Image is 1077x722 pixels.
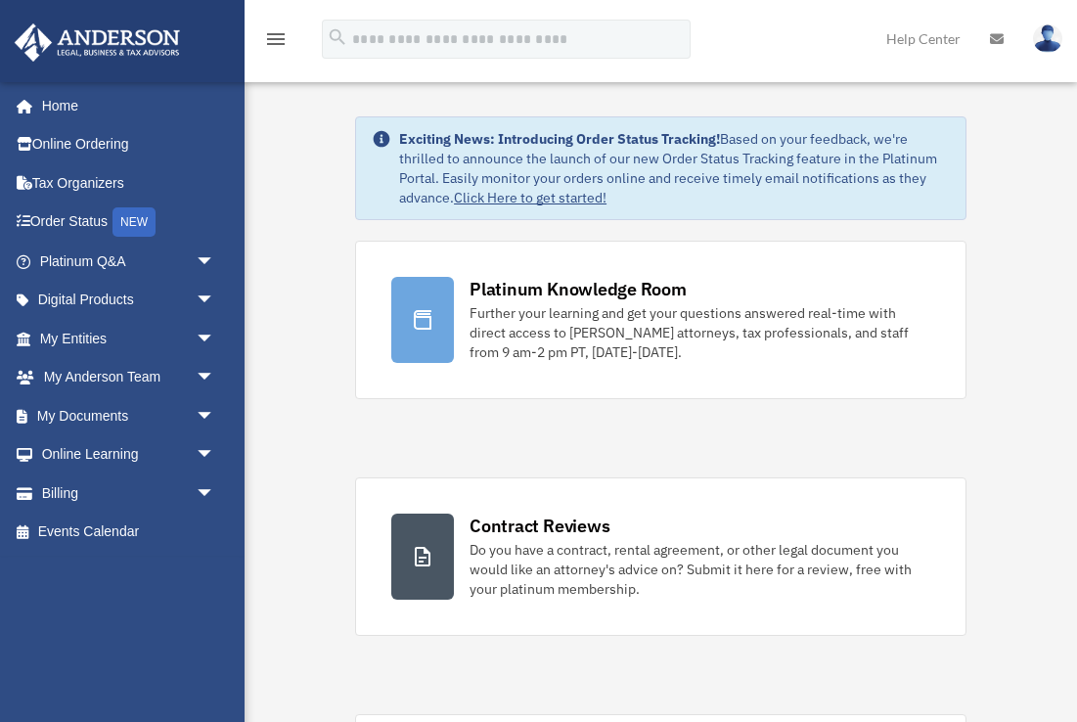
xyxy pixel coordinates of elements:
div: Further your learning and get your questions answered real-time with direct access to [PERSON_NAM... [470,303,930,362]
span: arrow_drop_down [196,242,235,282]
a: Online Learningarrow_drop_down [14,435,245,474]
a: Digital Productsarrow_drop_down [14,281,245,320]
div: Platinum Knowledge Room [470,277,687,301]
div: Contract Reviews [470,514,609,538]
span: arrow_drop_down [196,358,235,398]
a: Click Here to get started! [454,189,606,206]
div: Based on your feedback, we're thrilled to announce the launch of our new Order Status Tracking fe... [399,129,950,207]
a: My Anderson Teamarrow_drop_down [14,358,245,397]
a: Events Calendar [14,513,245,552]
a: Billingarrow_drop_down [14,474,245,513]
a: Online Ordering [14,125,245,164]
div: NEW [112,207,156,237]
a: Platinum Knowledge Room Further your learning and get your questions answered real-time with dire... [355,241,966,399]
span: arrow_drop_down [196,319,235,359]
a: Contract Reviews Do you have a contract, rental agreement, or other legal document you would like... [355,477,966,636]
a: menu [264,34,288,51]
a: My Documentsarrow_drop_down [14,396,245,435]
a: My Entitiesarrow_drop_down [14,319,245,358]
span: arrow_drop_down [196,281,235,321]
a: Home [14,86,235,125]
img: Anderson Advisors Platinum Portal [9,23,186,62]
div: Do you have a contract, rental agreement, or other legal document you would like an attorney's ad... [470,540,930,599]
i: search [327,26,348,48]
span: arrow_drop_down [196,396,235,436]
i: menu [264,27,288,51]
a: Platinum Q&Aarrow_drop_down [14,242,245,281]
span: arrow_drop_down [196,435,235,475]
img: User Pic [1033,24,1062,53]
a: Tax Organizers [14,163,245,203]
span: arrow_drop_down [196,474,235,514]
a: Order StatusNEW [14,203,245,243]
strong: Exciting News: Introducing Order Status Tracking! [399,130,720,148]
